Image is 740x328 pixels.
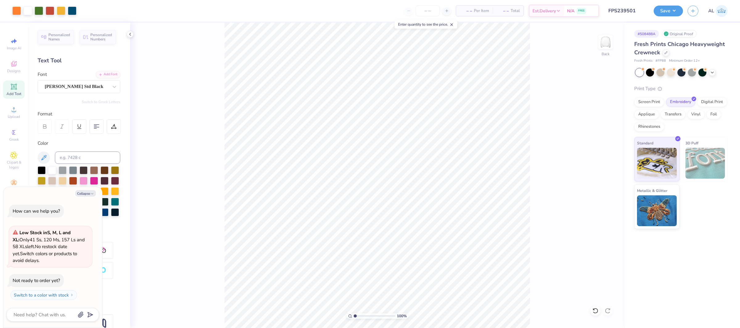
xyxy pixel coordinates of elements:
span: AL [708,7,714,15]
span: No restock date yet. [13,243,67,257]
span: 100 % [397,313,407,319]
span: Standard [637,140,653,146]
button: Switch to a color with stock [10,290,77,300]
span: Designs [7,69,21,73]
input: Untitled Design [604,5,649,17]
span: Fresh Prints [634,58,652,64]
img: 3D Puff [685,148,725,179]
span: Clipart & logos [3,160,25,170]
div: Print Type [634,85,728,92]
strong: Low Stock in S, M, L and XL : [13,230,71,243]
input: – – [416,5,440,16]
div: Foil [706,110,721,119]
div: Transfers [661,110,685,119]
span: Est. Delivery [532,8,556,14]
div: # 508488A [634,30,659,38]
a: AL [708,5,728,17]
span: Upload [8,114,20,119]
span: Personalized Names [48,33,70,41]
div: Text Tool [38,56,120,65]
span: Image AI [7,46,21,51]
span: Total [511,8,520,14]
span: Per Item [474,8,489,14]
div: Not ready to order yet? [13,277,60,284]
div: How can we help you? [13,208,60,214]
img: Metallic & Glitter [637,195,677,226]
div: Color [38,140,120,147]
div: Digital Print [697,98,727,107]
div: Applique [634,110,659,119]
input: e.g. 7428 c [55,152,120,164]
div: Screen Print [634,98,664,107]
img: Switch to a color with stock [70,293,74,297]
div: Back [602,51,610,57]
span: Greek [9,137,19,142]
div: Original Proof [662,30,697,38]
div: Embroidery [666,98,695,107]
img: Angela Legaspi [716,5,728,17]
span: Add Text [6,91,21,96]
span: N/A [567,8,574,14]
div: Enter quantity to see the price. [395,20,457,29]
button: Collapse [75,190,96,197]
button: Save [654,6,683,16]
span: Minimum Order: 12 + [669,58,700,64]
span: Only 41 Ss, 120 Ms, 157 Ls and 58 XLs left. Switch colors or products to avoid delays. [13,230,85,264]
span: Metallic & Glitter [637,187,668,194]
div: Rhinestones [634,122,664,131]
span: – – [460,8,472,14]
label: Font [38,71,47,78]
div: Format [38,110,121,118]
span: # FP88 [656,58,666,64]
div: Add Font [96,71,120,78]
span: Fresh Prints Chicago Heavyweight Crewneck [634,40,725,56]
span: 3D Puff [685,140,698,146]
span: Personalized Numbers [90,33,112,41]
img: Back [599,36,612,48]
span: – – [496,8,509,14]
button: Switch to Greek Letters [82,99,120,104]
span: FREE [578,9,585,13]
div: Vinyl [687,110,705,119]
img: Standard [637,148,677,179]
